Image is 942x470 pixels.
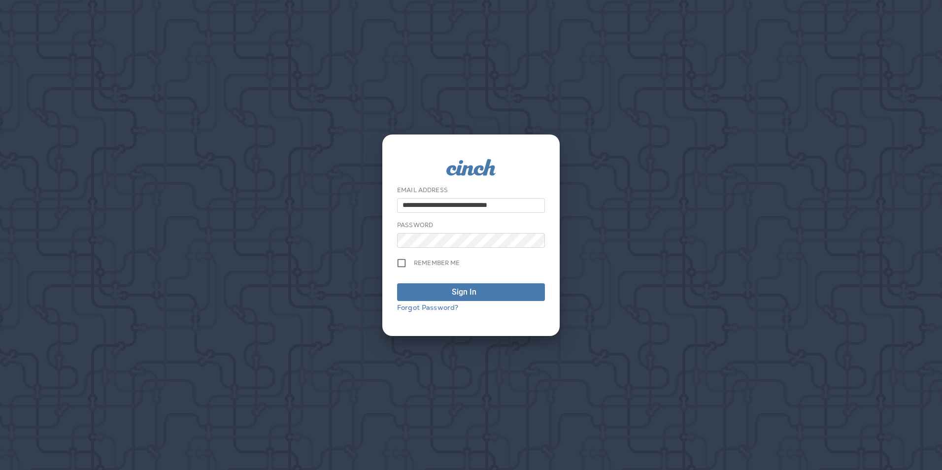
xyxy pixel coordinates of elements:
[414,259,460,267] span: Remember me
[397,221,433,229] label: Password
[397,186,448,194] label: Email Address
[452,286,476,298] div: Sign In
[397,303,458,312] a: Forgot Password?
[397,283,545,301] button: Sign In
